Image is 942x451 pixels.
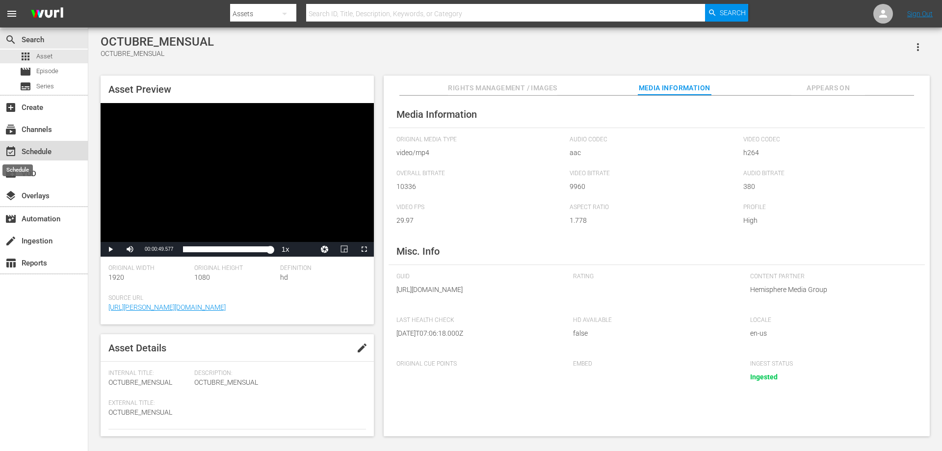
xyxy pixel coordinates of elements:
span: Rights Management / Images [448,82,557,94]
span: Profile [743,204,912,212]
span: Audio Codec [570,136,738,144]
span: [URL][DOMAIN_NAME] [396,285,558,295]
span: GUID [396,273,558,281]
span: Media Information [638,82,711,94]
span: Reports [5,257,17,269]
span: Definition [280,265,361,272]
span: 9960 [570,182,738,192]
span: Misc. Info [396,245,440,257]
span: Series [36,81,54,91]
span: Original Height [194,265,275,272]
span: menu [6,8,18,20]
span: search [5,34,17,46]
button: Picture-in-Picture [335,242,354,257]
span: OCTUBRE_MENSUAL [108,378,172,386]
span: Locale [750,317,912,324]
span: [DATE]T07:06:18.000Z [396,328,558,339]
span: Asset [36,52,52,61]
span: 00:00:49.577 [145,246,173,252]
div: Progress Bar [183,246,270,252]
a: Sign Out [907,10,933,18]
span: Channels [5,124,17,135]
span: Source Url [108,294,361,302]
span: Video Bitrate [570,170,738,178]
span: create_new_folder [5,168,17,180]
button: Search [705,4,748,22]
span: Episode [20,66,31,78]
span: 1080 [194,273,210,281]
div: OCTUBRE_MENSUAL [101,35,214,49]
span: Original Cue Points [396,360,558,368]
span: en-us [750,328,912,339]
span: Original Width [108,265,189,272]
span: 1920 [108,273,124,281]
span: Create [5,102,17,113]
button: Playback Rate [276,242,295,257]
span: aac [570,148,738,158]
span: Asset Details [108,342,166,354]
span: hd [280,273,288,281]
span: event_available [5,146,17,158]
span: Ingested [750,373,778,381]
span: Internal Title: [108,370,189,377]
img: ans4CAIJ8jUAAAAAAAAAAAAAAAAAAAAAAAAgQb4GAAAAAAAAAAAAAAAAAAAAAAAAJMjXAAAAAAAAAAAAAAAAAAAAAAAAgAT5G... [24,2,71,26]
span: false [573,328,735,339]
span: Media Information [396,108,477,120]
span: edit [356,342,368,354]
a: [URL][PERSON_NAME][DOMAIN_NAME] [108,303,226,311]
span: Ingestion [5,235,17,247]
span: 380 [743,182,912,192]
span: 10336 [396,182,565,192]
span: 1.778 [570,215,738,226]
span: Episode [36,66,58,76]
span: Content Partner [750,273,912,281]
span: Asset Preview [108,83,171,95]
button: Fullscreen [354,242,374,257]
span: Original Media Type [396,136,565,144]
span: Hemisphere Media Group [750,285,912,295]
span: h264 [743,148,912,158]
span: Search [720,4,746,22]
button: Jump To Time [315,242,335,257]
span: Overlays [5,190,17,202]
span: High [743,215,912,226]
span: Aspect Ratio [570,204,738,212]
button: edit [350,336,374,360]
button: Mute [120,242,140,257]
span: subtitles [20,80,31,92]
span: OCTUBRE_MENSUAL [194,377,361,388]
span: Ingest Status [750,360,912,368]
span: Overall Bitrate [396,170,565,178]
span: HD Available [573,317,735,324]
span: Description: [194,370,361,377]
span: Rating [573,273,735,281]
span: Audio Bitrate [743,170,912,178]
span: Embed [573,360,735,368]
span: video/mp4 [396,148,565,158]
span: movie_filter [5,213,17,225]
span: Video Codec [743,136,912,144]
span: 29.97 [396,215,565,226]
span: Appears On [791,82,865,94]
button: Play [101,242,120,257]
span: Last Health Check [396,317,558,324]
span: Asset [20,51,31,62]
span: OCTUBRE_MENSUAL [108,408,172,416]
span: Video FPS [396,204,565,212]
span: External Title: [108,399,189,407]
div: OCTUBRE_MENSUAL [101,49,214,59]
div: Video Player [101,103,374,257]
